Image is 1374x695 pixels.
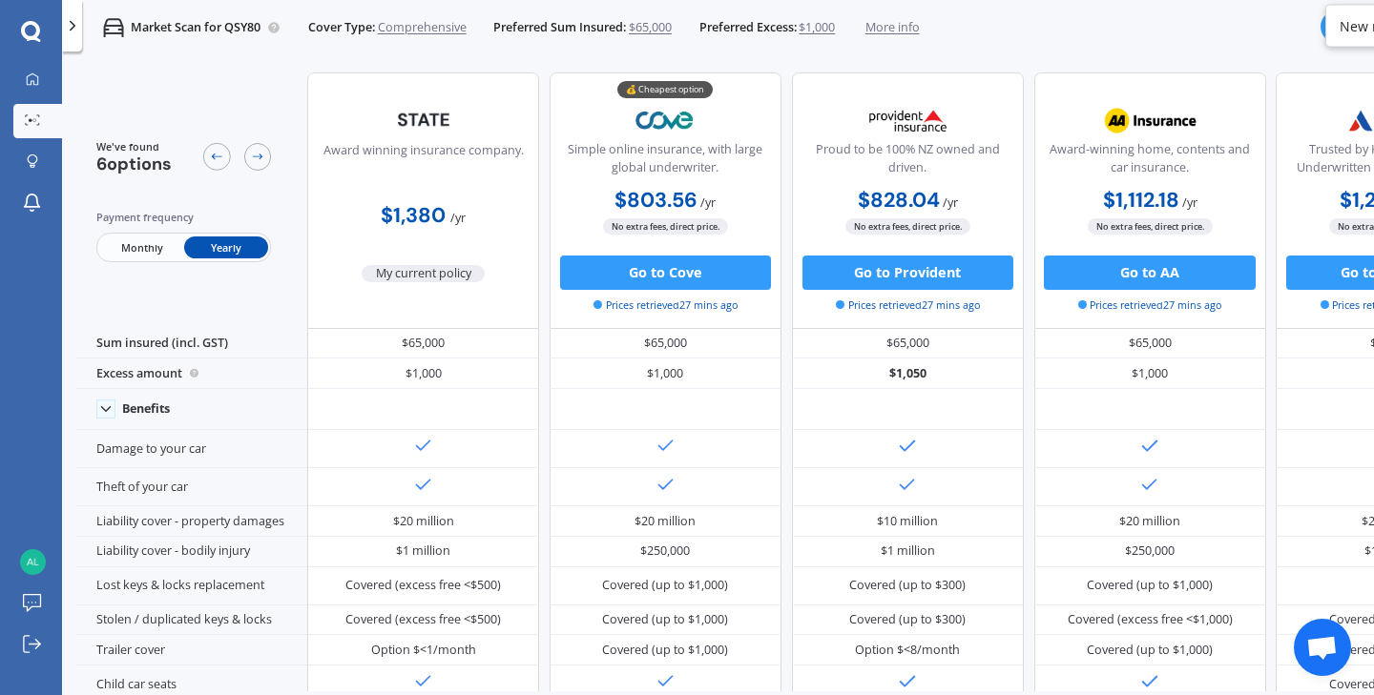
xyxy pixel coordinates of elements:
div: $20 million [635,513,696,530]
div: $65,000 [307,329,539,359]
div: $1,000 [550,358,781,389]
span: Prices retrieved 27 mins ago [1078,297,1222,313]
img: Provident.png [851,99,965,142]
img: Cove.webp [609,99,722,142]
div: Stolen / duplicated keys & locks [75,605,307,636]
div: Benefits [122,401,170,417]
span: / yr [1182,194,1197,211]
span: Monthly [99,236,183,258]
div: Covered (up to $1,000) [602,611,728,628]
div: $1,000 [1034,358,1266,389]
div: Covered (up to $1,000) [1087,642,1213,659]
span: / yr [450,210,466,226]
span: / yr [943,194,958,211]
div: Covered (up to $1,000) [602,642,728,659]
img: AA.webp [1093,99,1207,142]
span: Comprehensive [378,19,467,36]
div: $10 million [877,513,938,530]
span: Prices retrieved 27 mins ago [836,297,980,313]
div: $1 million [881,542,935,560]
span: Prices retrieved 27 mins ago [593,297,738,313]
div: Sum insured (incl. GST) [75,329,307,359]
img: car.f15378c7a67c060ca3f3.svg [103,17,124,38]
span: Preferred Sum Insured: [493,19,626,36]
div: Award winning insurance company. [323,142,524,185]
p: Market Scan for QSY80 [131,19,260,36]
div: Covered (excess free <$1,000) [1068,611,1233,628]
span: More info [865,19,920,36]
div: Covered (excess free <$500) [345,577,501,594]
button: Go to AA [1044,256,1255,290]
div: Theft of your car [75,468,307,506]
div: Payment frequency [96,209,272,226]
span: No extra fees, direct price. [603,218,728,235]
div: $1,050 [792,358,1024,389]
div: $65,000 [792,329,1024,359]
div: Proud to be 100% NZ owned and driven. [806,141,1009,184]
img: State-text-1.webp [366,99,480,139]
span: Yearly [184,236,268,258]
b: $1,380 [381,202,446,229]
span: We've found [96,139,172,154]
div: Liability cover - bodily injury [75,537,307,567]
span: No extra fees, direct price. [1088,218,1213,235]
div: $20 million [393,513,454,530]
div: Covered (up to $300) [849,611,966,628]
div: Trailer cover [75,635,307,665]
img: fe2389c2a827dff22c6613c5620445ed [20,549,46,575]
div: $65,000 [1034,329,1266,359]
div: $1,000 [307,358,539,389]
div: $250,000 [1125,542,1175,560]
span: $1,000 [799,19,835,36]
button: Go to Cove [560,256,771,290]
span: $65,000 [629,19,672,36]
div: Covered (up to $300) [849,577,966,594]
span: / yr [700,194,716,211]
div: Covered (up to $1,000) [602,577,728,594]
div: Covered (excess free <$500) [345,611,501,628]
div: $65,000 [550,329,781,359]
div: Simple online insurance, with large global underwriter. [564,141,766,184]
b: $828.04 [858,187,940,214]
div: Lost keys & locks replacement [75,567,307,605]
div: Option $<1/month [371,642,476,659]
div: 💰 Cheapest option [617,81,713,98]
span: My current policy [362,265,485,282]
div: Option $<8/month [855,642,960,659]
span: No extra fees, direct price. [845,218,970,235]
div: Award-winning home, contents and car insurance. [1049,141,1251,184]
div: $1 million [396,542,450,560]
div: Excess amount [75,358,307,389]
span: Cover Type: [308,19,375,36]
span: 6 options [96,153,172,175]
div: Covered (up to $1,000) [1087,577,1213,594]
button: Go to Provident [802,256,1013,290]
div: $20 million [1119,513,1180,530]
div: Damage to your car [75,430,307,468]
b: $1,112.18 [1103,187,1179,214]
div: Liability cover - property damages [75,506,307,537]
span: Preferred Excess: [699,19,797,36]
b: $803.56 [614,187,697,214]
div: Open chat [1294,619,1351,676]
div: $250,000 [640,542,690,560]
